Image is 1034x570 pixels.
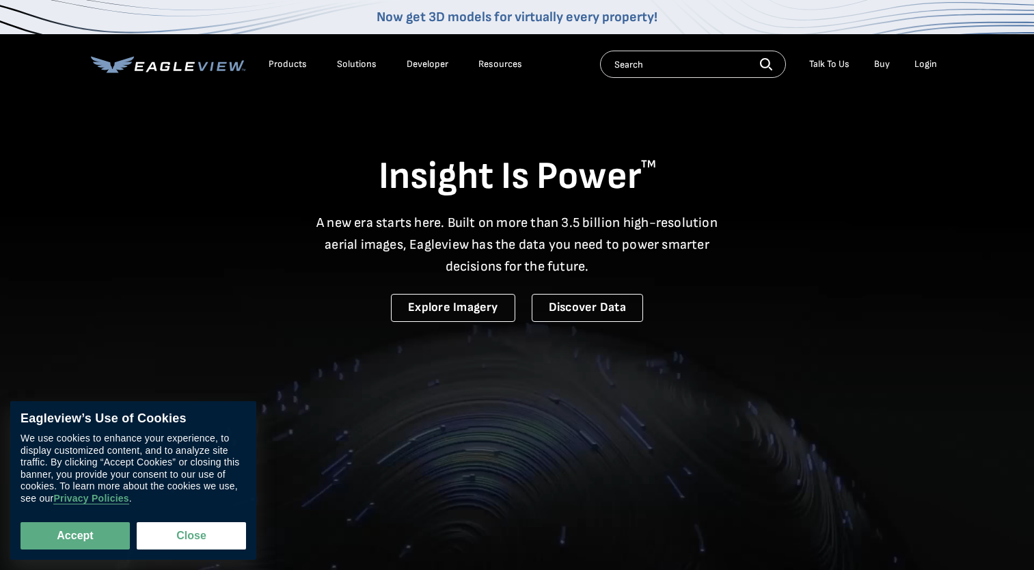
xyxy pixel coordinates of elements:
div: Login [914,58,937,70]
a: Developer [407,58,448,70]
div: We use cookies to enhance your experience, to display customized content, and to analyze site tra... [21,433,246,505]
div: Solutions [337,58,377,70]
div: Talk To Us [809,58,849,70]
div: Products [269,58,307,70]
div: Eagleview’s Use of Cookies [21,411,246,426]
sup: TM [641,158,656,171]
p: A new era starts here. Built on more than 3.5 billion high-resolution aerial images, Eagleview ha... [308,212,726,277]
a: Privacy Policies [53,493,128,505]
a: Explore Imagery [391,294,515,322]
input: Search [600,51,786,78]
button: Accept [21,522,130,549]
div: Resources [478,58,522,70]
button: Close [137,522,246,549]
h1: Insight Is Power [91,153,944,201]
a: Discover Data [532,294,643,322]
a: Now get 3D models for virtually every property! [377,9,657,25]
a: Buy [874,58,890,70]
